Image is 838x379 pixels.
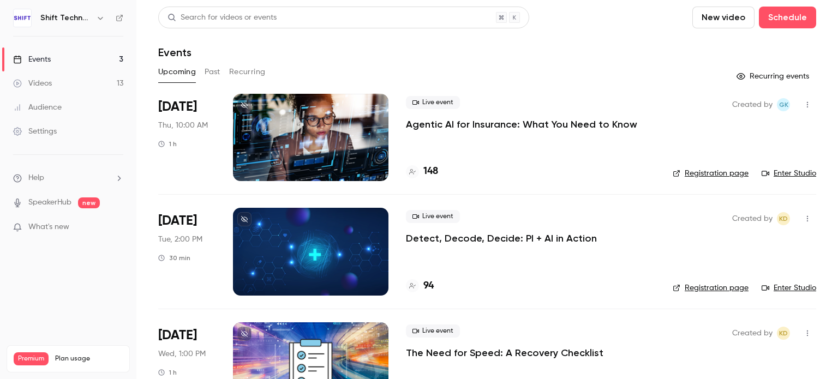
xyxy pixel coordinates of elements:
li: help-dropdown-opener [13,172,123,184]
span: Created by [732,212,773,225]
span: Premium [14,352,49,365]
a: Registration page [673,282,749,293]
span: [DATE] [158,98,197,116]
a: 94 [406,279,434,293]
a: 148 [406,164,438,179]
span: Tue, 2:00 PM [158,234,202,245]
button: New video [692,7,755,28]
span: Help [28,172,44,184]
div: 30 min [158,254,190,262]
img: Shift Technology [14,9,31,27]
span: Kristen DeLuca [777,327,790,340]
div: Events [13,54,51,65]
button: Recurring events [732,68,816,85]
span: Live event [406,96,460,109]
span: KD [779,212,788,225]
span: KD [779,327,788,340]
span: Wed, 1:00 PM [158,348,206,359]
div: 1 h [158,368,177,377]
span: What's new [28,221,69,233]
a: SpeakerHub [28,197,71,208]
a: The Need for Speed: A Recovery Checklist [406,346,603,359]
span: Kristen DeLuca [777,212,790,225]
span: Gaud KROTOFF [777,98,790,111]
span: GK [779,98,788,111]
div: Search for videos or events [167,12,277,23]
div: Settings [13,126,57,137]
span: Created by [732,98,773,111]
h6: Shift Technology [40,13,92,23]
a: Enter Studio [762,282,816,293]
a: Registration page [673,168,749,179]
div: 1 h [158,140,177,148]
div: Sep 25 Thu, 10:00 AM (America/New York) [158,94,216,181]
span: [DATE] [158,212,197,230]
h4: 94 [423,279,434,293]
h4: 148 [423,164,438,179]
span: [DATE] [158,327,197,344]
span: new [78,197,100,208]
h1: Events [158,46,191,59]
span: Live event [406,324,460,338]
span: Plan usage [55,354,123,363]
button: Past [205,63,220,81]
a: Agentic AI for Insurance: What You Need to Know [406,118,637,131]
button: Upcoming [158,63,196,81]
span: Thu, 10:00 AM [158,120,208,131]
button: Recurring [229,63,266,81]
div: Audience [13,102,62,113]
a: Enter Studio [762,168,816,179]
div: Videos [13,78,52,89]
div: Oct 7 Tue, 2:00 PM (America/New York) [158,208,216,295]
span: Live event [406,210,460,223]
button: Schedule [759,7,816,28]
span: Created by [732,327,773,340]
a: Detect, Decode, Decide: PI + AI in Action [406,232,597,245]
iframe: Noticeable Trigger [110,222,123,232]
